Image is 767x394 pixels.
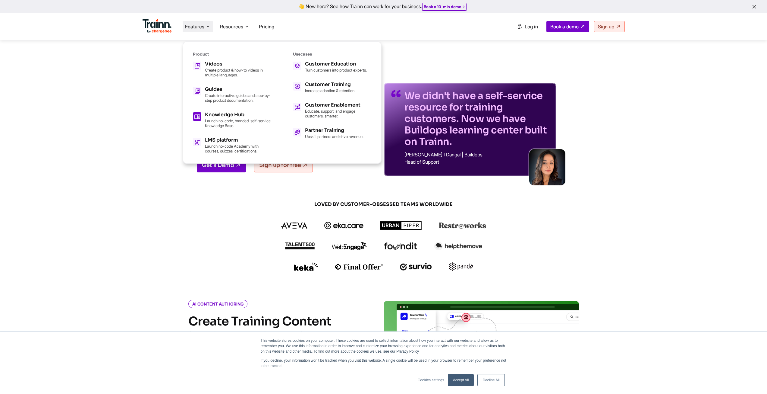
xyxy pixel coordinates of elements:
[294,262,318,271] img: keka logo
[188,314,333,359] h4: Create Training Content in Minutes with Trainn AI
[261,358,507,369] p: If you decline, your information won’t be tracked when you visit this website. A single cookie wi...
[205,138,271,143] h5: LMS platform
[293,52,371,57] h6: Usecases
[220,23,243,30] span: Resources
[259,24,274,30] a: Pricing
[424,4,461,9] b: Book a 10-min demo
[384,242,417,250] img: foundit logo
[404,152,549,157] p: [PERSON_NAME] I Dangal | Buildops
[434,242,482,250] img: helpthemove logo
[285,242,315,250] img: talent500 logo
[293,128,371,139] a: Partner Training Upskill partners and drive revenue.
[305,109,371,118] p: Educate, support, and engage customers, smarter.
[594,21,625,32] a: Sign up
[205,62,271,66] h5: Videos
[293,82,371,93] a: Customer Training Increase adoption & retention.
[188,300,247,308] i: AI CONTENT AUTHORING
[332,242,367,250] img: webengage logo
[546,21,589,32] a: Book a demo
[193,52,271,57] h6: Product
[143,19,172,34] img: Trainn Logo
[254,158,313,172] a: Sign up for free
[525,24,538,30] span: Log in
[293,62,371,72] a: Customer Education Turn customers into product experts.
[598,24,614,30] span: Sign up
[239,201,528,208] span: LOVED BY CUSTOMER-OBSESSED TEAMS WORLDWIDE
[305,134,363,139] p: Upskill partners and drive revenue.
[477,374,505,386] a: Decline All
[197,158,246,172] a: Get a Demo
[205,68,271,77] p: Create product & how-to videos in multiple languages.
[305,62,367,66] h5: Customer Education
[448,374,474,386] a: Accept All
[185,23,204,30] span: Features
[424,4,465,9] a: Book a 10-min demo→
[261,338,507,354] p: This website stores cookies on your computer. These cookies are used to collect information about...
[380,221,422,230] img: urbanpiper logo
[529,149,565,185] img: sabina-buildops.d2e8138.png
[305,82,355,87] h5: Customer Training
[305,68,367,72] p: Turn customers into product experts.
[205,144,271,153] p: Launch no-code Academy with courses, quizzes, certifications.
[205,112,271,117] h5: Knowledge Hub
[305,128,363,133] h5: Partner Training
[193,138,271,153] a: LMS platform Launch no-code Academy with courses, quizzes, certifications.
[4,4,763,9] div: 👋 New here? See how Trainn can work for your business.
[205,87,271,92] h5: Guides
[335,264,383,270] img: finaloffer logo
[205,93,271,103] p: Create interactive guides and step-by-step product documentation.
[193,112,271,128] a: Knowledge Hub Launch no-code, branded, self-service Knowledge Base.
[400,263,432,271] img: survio logo
[324,222,363,229] img: ekacare logo
[305,88,355,93] p: Increase adoption & retention.
[550,24,579,30] span: Book a demo
[449,262,473,271] img: pando logo
[418,377,444,383] a: Cookies settings
[404,159,549,164] p: Head of Support
[513,21,542,32] a: Log in
[404,90,549,147] p: We didn't have a self-service resource for training customers. Now we have Buildops learning cent...
[391,90,401,97] img: quotes-purple.41a7099.svg
[439,222,486,229] img: restroworks logo
[193,87,271,103] a: Guides Create interactive guides and step-by-step product documentation.
[205,118,271,128] p: Launch no-code, branded, self-service Knowledge Base.
[293,103,371,118] a: Customer Enablement Educate, support, and engage customers, smarter.
[305,103,371,107] h5: Customer Enablement
[281,223,307,229] img: aveva logo
[193,62,271,77] a: Videos Create product & how-to videos in multiple languages.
